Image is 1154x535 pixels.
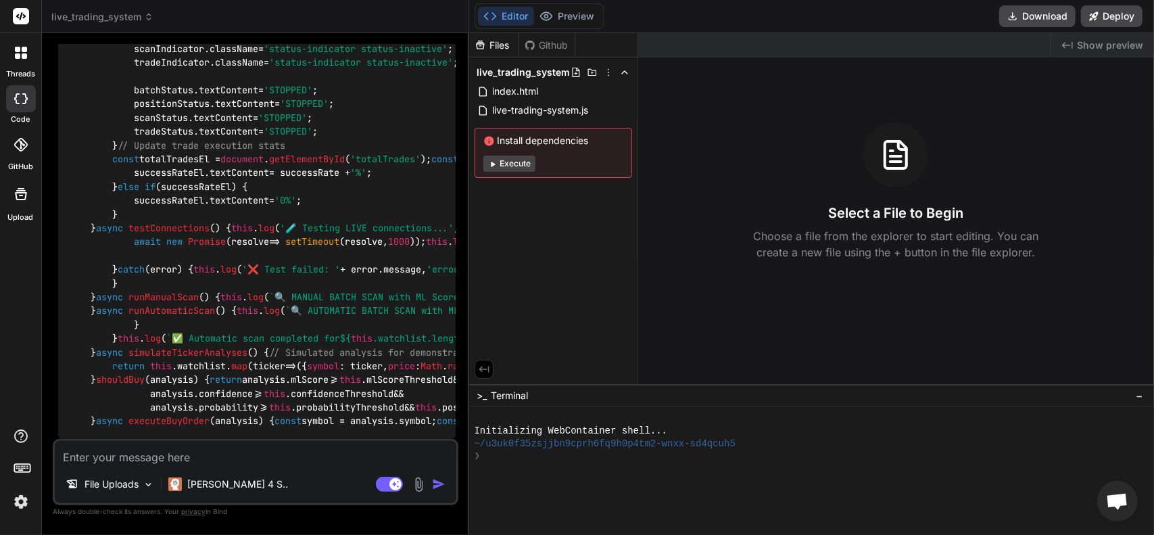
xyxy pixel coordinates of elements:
span: analysis [215,415,258,427]
span: Promise [188,236,226,248]
span: 'STOPPED' [264,84,312,96]
h3: Select a File to Begin [828,204,963,223]
span: mlScore [291,374,329,386]
span: this [150,360,172,372]
span: privacy [181,507,206,515]
span: ❯ [475,450,481,463]
p: File Uploads [85,478,139,491]
button: Deploy [1081,5,1143,27]
span: this [231,222,253,234]
span: Math [420,360,442,372]
span: textContent [199,84,258,96]
span: index.html [491,83,540,99]
div: Github [519,39,575,52]
span: mlScoreThreshold [366,374,453,386]
span: const [112,153,139,165]
p: [PERSON_NAME] 4 S.. [187,478,288,491]
p: Choose a file from the explorer to start editing. You can create a new file using the + button in... [744,228,1047,260]
span: Initializing WebContainer shell... [475,425,668,438]
span: 1000 [388,236,410,248]
span: this [426,236,448,248]
span: return [112,360,145,372]
span: runAutomaticScan [128,305,215,317]
span: // Simulated analysis for demonstration [269,346,480,358]
span: ~/u3uk0f35zsjjbn9cprh6fq9h0p4tm2-wnxx-sd4qcuh5 [475,438,736,450]
span: textContent [210,167,269,179]
span: this [339,374,361,386]
span: '❌ Test failed: ' [242,264,340,276]
span: return [210,374,242,386]
span: Show preview [1077,39,1143,52]
span: >_ [477,389,487,402]
span: log [264,305,280,317]
button: Download [999,5,1076,27]
span: async [96,346,123,358]
span: document [220,153,264,165]
span: executeBuyOrder [128,415,210,427]
img: settings [9,490,32,513]
span: this [118,332,139,344]
span: log [145,332,161,344]
span: log [220,264,237,276]
span: symbol [307,360,339,372]
span: live-trading-system.js [491,102,590,118]
span: '🧪 Testing LIVE connections...' [280,222,454,234]
img: Claude 4 Sonnet [168,478,182,491]
span: runManualScan [128,291,199,303]
span: async [96,415,123,427]
span: 'totalTrades' [350,153,420,165]
span: new [166,236,183,248]
button: Editor [478,7,534,26]
span: watchlist [177,360,226,372]
span: live_trading_system [477,66,571,79]
span: positions [442,401,491,413]
span: this [220,291,242,303]
span: async [96,222,123,234]
span: 'error' [427,264,464,276]
span: async [96,305,123,317]
span: confidenceThreshold [291,388,393,400]
span: 'STOPPED' [264,126,312,138]
span: textContent [199,126,258,138]
span: async [96,291,123,303]
span: className [210,43,258,55]
label: GitHub [8,161,33,172]
span: this [193,264,215,276]
label: code [11,114,30,125]
span: log [258,222,274,234]
span: textContent [215,98,274,110]
span: log [453,236,469,248]
span: log [247,291,264,303]
span: 'STOPPED' [258,112,307,124]
span: getElementById [269,153,345,165]
span: const [437,415,464,427]
span: textContent [210,195,269,207]
img: attachment [411,477,427,492]
span: if [145,181,155,193]
span: '0%' [274,195,296,207]
label: Upload [8,212,34,223]
span: this [237,305,258,317]
span: probabilityThreshold [296,401,404,413]
span: simulateTickerAnalyses [128,346,247,358]
span: Terminal [491,389,529,402]
span: live_trading_system [51,10,153,24]
span: setTimeout [285,236,339,248]
span: className [215,57,264,69]
span: resolve [231,236,269,248]
span: `🔍 AUTOMATIC BATCH SCAN with ML Score >= of all tickers...` [285,305,859,317]
div: Files [469,39,519,52]
label: threads [6,68,35,80]
span: message [383,264,421,276]
span: '%' [350,167,366,179]
span: `✅ Automatic scan completed for tickers` [166,332,513,344]
span: await [134,236,161,248]
span: this [351,332,372,344]
span: shouldBuy [96,374,145,386]
span: => [231,236,280,248]
span: price [388,360,415,372]
span: probability [199,401,258,413]
button: Execute [483,156,535,172]
button: Preview [534,7,600,26]
span: ticker [253,360,285,372]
